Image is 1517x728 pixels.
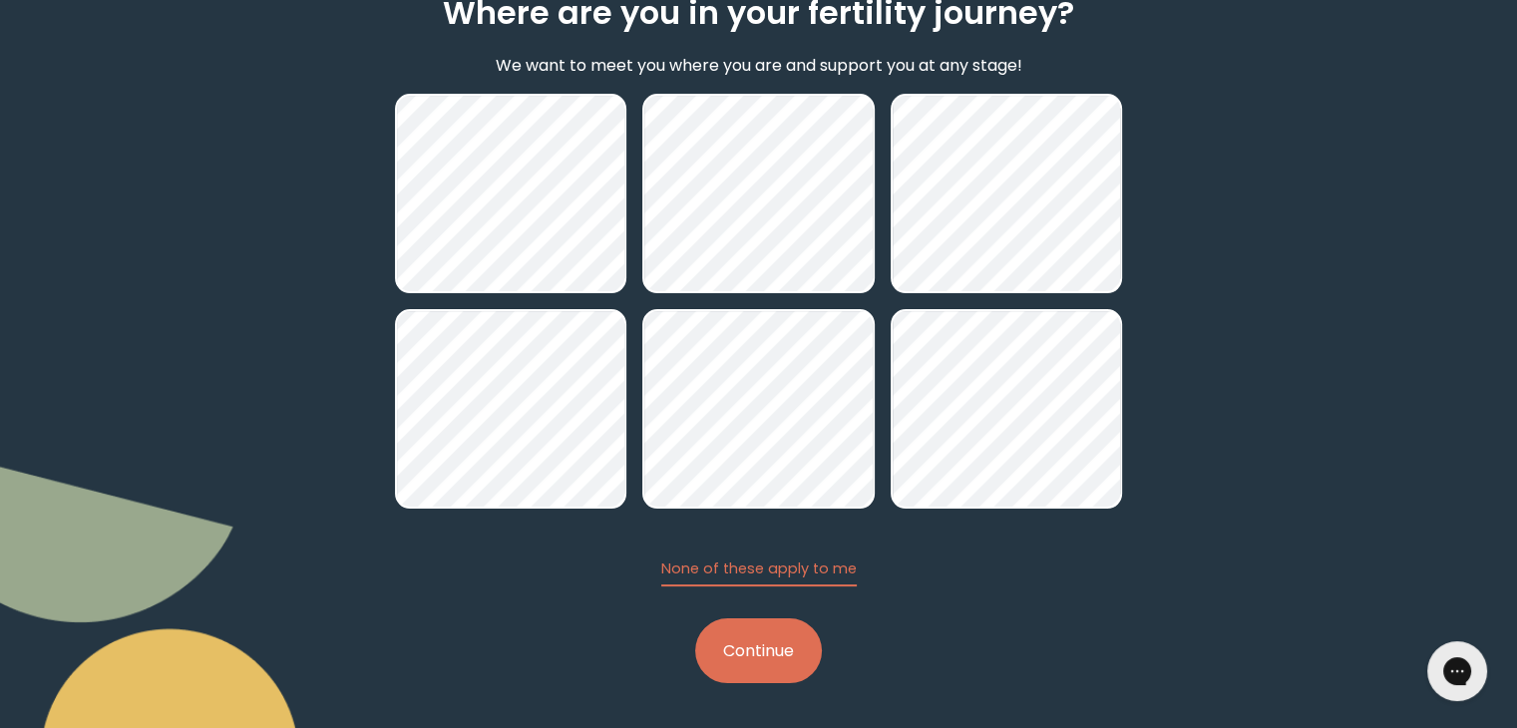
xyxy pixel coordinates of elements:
p: We want to meet you where you are and support you at any stage! [496,53,1022,78]
iframe: Gorgias live chat messenger [1417,634,1497,708]
button: None of these apply to me [661,558,857,586]
button: Continue [695,618,822,683]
